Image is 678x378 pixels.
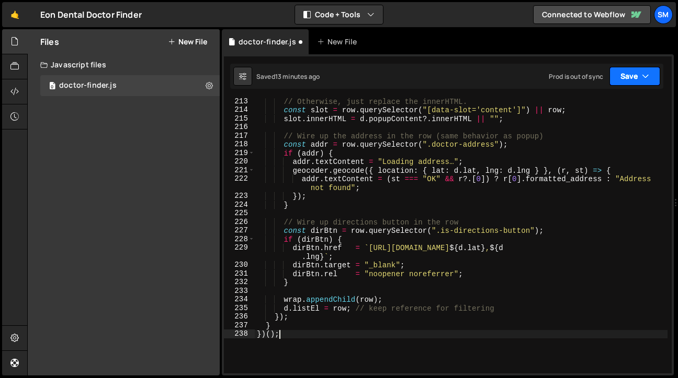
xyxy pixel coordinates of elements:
div: 214 [224,105,255,114]
div: 230 [224,261,255,269]
div: 234 [224,295,255,304]
div: 221 [224,166,255,175]
div: 220 [224,157,255,166]
div: 224 [224,200,255,209]
button: Save [609,67,660,86]
div: 228 [224,235,255,244]
div: 227 [224,226,255,235]
div: 216 [224,123,255,132]
div: 223 [224,192,255,200]
div: 231 [224,269,255,278]
div: Prod is out of sync [549,72,603,81]
div: 213 [224,97,255,106]
div: 238 [224,329,255,338]
div: 226 [224,218,255,227]
div: Eon Dental Doctor Finder [40,8,142,21]
div: 217 [224,132,255,140]
div: 218 [224,140,255,149]
div: 215 [224,114,255,123]
a: 🤙 [2,2,28,27]
div: Saved [256,72,320,81]
div: 222 [224,174,255,192]
div: doctor-finder.js [239,37,296,47]
a: Sm [654,5,673,24]
span: 0 [49,82,55,91]
div: 233 [224,287,255,296]
div: 235 [224,304,255,313]
div: 236 [224,312,255,321]
div: 225 [224,209,255,218]
h2: Files [40,36,59,48]
button: New File [168,38,207,46]
div: 16556/44997.js [40,75,220,96]
div: Javascript files [28,54,220,75]
div: New File [317,37,361,47]
a: Connected to Webflow [533,5,651,24]
div: 219 [224,149,255,158]
div: doctor-finder.js [59,81,117,90]
div: 229 [224,243,255,261]
button: Code + Tools [295,5,383,24]
div: 232 [224,278,255,287]
div: 13 minutes ago [275,72,320,81]
div: 237 [224,321,255,330]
